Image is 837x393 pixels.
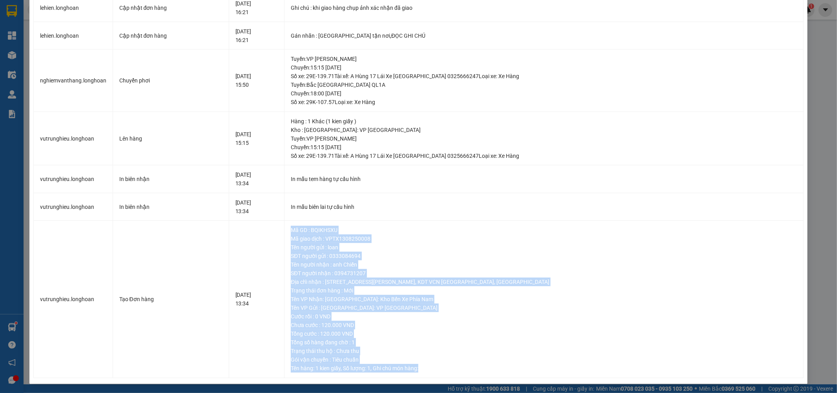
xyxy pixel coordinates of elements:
div: Mã GD : BQIKHSXU [291,226,797,234]
div: Tuyến : VP [PERSON_NAME] Chuyến: 15:15 [DATE] Số xe: 29E-139.71 Tài xế: A Hùng 17 Lái Xe [GEOGRAP... [291,55,797,80]
div: [DATE] 13:34 [235,198,278,216]
div: In mẫu biên lai tự cấu hình [291,203,797,211]
div: Cập nhật đơn hàng [119,31,222,40]
div: Kho : [GEOGRAPHIC_DATA]: VP [GEOGRAPHIC_DATA] [291,126,797,134]
div: Chuyển phơi [119,76,222,85]
div: Tên VP Nhận: [GEOGRAPHIC_DATA]: Kho Bến Xe Phía Nam [291,295,797,303]
div: SĐT người gửi : 0333084694 [291,252,797,260]
div: In biên nhận [119,175,222,183]
td: nghiemvanthang.longhoan [34,49,113,112]
div: Chưa cước : 120.000 VND [291,321,797,329]
div: Trạng thái đơn hàng : Mới [291,286,797,295]
div: Cập nhật đơn hàng [119,4,222,12]
div: Tên VP Gửi : [GEOGRAPHIC_DATA]: VP [GEOGRAPHIC_DATA] [291,303,797,312]
div: Gói vận chuyển : Tiêu chuẩn [291,355,797,364]
div: [DATE] 16:21 [235,27,278,44]
div: Trạng thái thu hộ : Chưa thu [291,347,797,355]
td: vutrunghieu.longhoan [34,165,113,193]
div: Gán nhãn : [GEOGRAPHIC_DATA] tận nơi,ĐỌC GHI CHÚ [291,31,797,40]
div: Tổng cước : 120.000 VND [291,329,797,338]
div: Tên người gửi : loan [291,243,797,252]
div: [DATE] 15:15 [235,130,278,147]
div: [DATE] 13:34 [235,291,278,308]
div: Tổng số hàng đang chờ : 1 [291,338,797,347]
div: Tuyến : Bắc [GEOGRAPHIC_DATA] QL1A Chuyến: 18:00 [DATE] Số xe: 29K-107.57 Loại xe: Xe Hàng [291,80,797,106]
div: Ghi chú : khi giao hàng chụp ảnh xác nhận đã giao [291,4,797,12]
div: In mẫu tem hàng tự cấu hình [291,175,797,183]
div: Mã giao dịch : VPTX1308250008 [291,234,797,243]
td: vutrunghieu.longhoan [34,193,113,221]
span: 1 [367,365,370,371]
div: [DATE] 15:50 [235,72,278,89]
div: Địa chỉ nhận : [STREET_ADDRESS][PERSON_NAME], KDT VCN [GEOGRAPHIC_DATA], [GEOGRAPHIC_DATA] [291,278,797,286]
div: Tên hàng: , Số lượng: , Ghi chú món hàng: [291,364,797,373]
td: vutrunghieu.longhoan [34,221,113,378]
div: [DATE] 13:34 [235,170,278,188]
div: Hàng : 1 Khác (1 kien giấy ) [291,117,797,126]
div: Tên người nhận : anh Chiến [291,260,797,269]
span: 1 kien giấy [315,365,341,371]
div: Tuyến : VP [PERSON_NAME] Chuyến: 15:15 [DATE] Số xe: 29E-139.71 Tài xế: A Hùng 17 Lái Xe [GEOGRAP... [291,134,797,160]
div: Tạo Đơn hàng [119,295,222,303]
div: SĐT người nhận : 0394731207 [291,269,797,278]
div: Lên hàng [119,134,222,143]
td: vutrunghieu.longhoan [34,112,113,166]
div: In biên nhận [119,203,222,211]
td: lehien.longhoan [34,22,113,50]
div: Cước rồi : 0 VND [291,312,797,321]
